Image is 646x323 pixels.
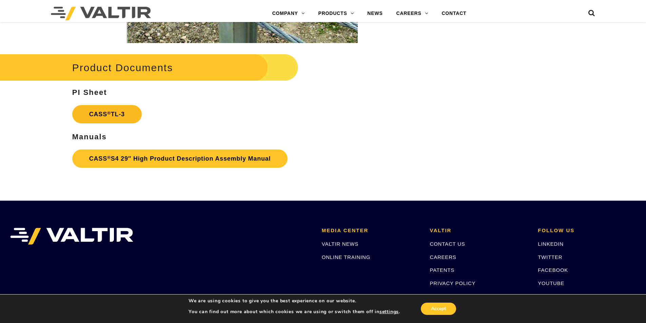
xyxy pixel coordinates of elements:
a: COMPANY [266,7,312,20]
p: We are using cookies to give you the best experience on our website. [189,298,400,304]
a: LINKEDIN [538,241,564,247]
a: ONLINE TRAINING [322,254,370,260]
h2: FOLLOW US [538,228,636,234]
h2: MEDIA CENTER [322,228,420,234]
a: CASS®TL-3 [72,105,142,123]
a: VALTIR NEWS [322,241,358,247]
h2: VALTIR [430,228,528,234]
a: CAREERS [390,7,435,20]
a: CASS®S4 29″ High Product Description Assembly Manual [72,149,288,168]
a: PRIVACY POLICY [430,280,476,286]
strong: PI Sheet [72,88,107,97]
a: CONTACT [435,7,473,20]
a: PRODUCTS [312,7,361,20]
button: Accept [421,303,456,315]
a: PATENTS [430,267,455,273]
a: TERMS OF USE [430,293,471,299]
strong: Manuals [72,133,107,141]
a: NEWS [360,7,389,20]
sup: ® [107,155,111,160]
a: CAREERS [430,254,456,260]
sup: ® [107,110,111,116]
a: YOUTUBE [538,280,564,286]
p: You can find out more about which cookies we are using or switch them off in . [189,309,400,315]
button: settings [379,309,399,315]
a: TWITTER [538,254,562,260]
img: VALTIR [10,228,133,245]
img: Valtir [51,7,151,20]
a: CONTACT US [430,241,465,247]
a: FACEBOOK [538,267,568,273]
